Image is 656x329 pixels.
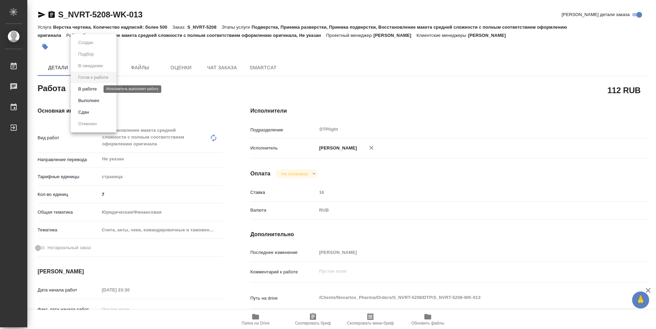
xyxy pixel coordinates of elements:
[76,51,96,58] button: Подбор
[76,39,95,46] button: Создан
[76,85,99,93] button: В работе
[76,62,105,70] button: В ожидании
[76,74,110,81] button: Готов к работе
[76,120,99,128] button: Отменен
[76,109,91,116] button: Сдан
[76,97,101,104] button: Выполнен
